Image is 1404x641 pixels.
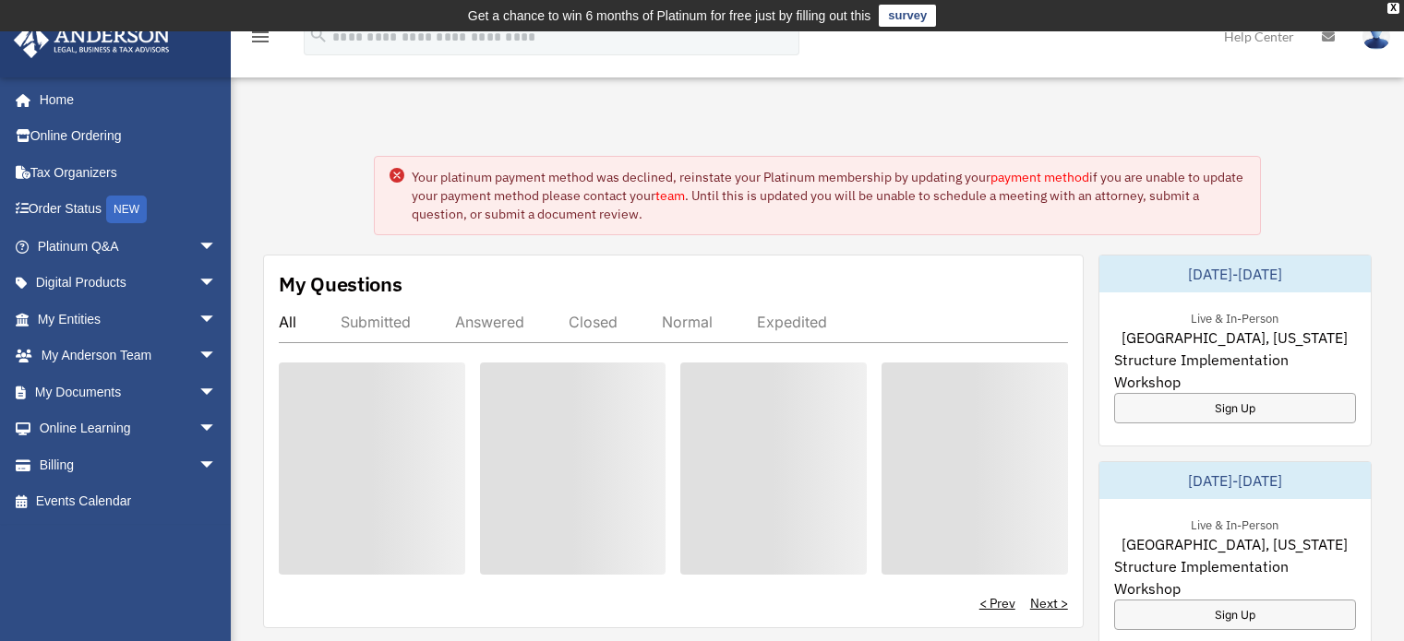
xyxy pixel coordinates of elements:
[1114,349,1356,393] span: Structure Implementation Workshop
[1114,393,1356,423] a: Sign Up
[198,446,235,484] span: arrow_drop_down
[198,265,235,303] span: arrow_drop_down
[13,483,245,520] a: Events Calendar
[1122,533,1348,555] span: [GEOGRAPHIC_DATA], [US_STATE]
[198,338,235,375] span: arrow_drop_down
[1176,307,1293,326] div: Live & In-Person
[13,374,245,410] a: My Documentsarrow_drop_down
[1176,514,1293,533] div: Live & In-Person
[468,5,871,27] div: Get a chance to win 6 months of Platinum for free just by filling out this
[13,81,235,118] a: Home
[249,26,271,48] i: menu
[1122,326,1348,349] span: [GEOGRAPHIC_DATA], [US_STATE]
[249,32,271,48] a: menu
[13,265,245,302] a: Digital Productsarrow_drop_down
[13,228,245,265] a: Platinum Q&Aarrow_drop_down
[569,313,618,331] div: Closed
[13,410,245,447] a: Online Learningarrow_drop_down
[1114,599,1356,630] a: Sign Up
[655,187,685,204] a: team
[757,313,827,331] div: Expedited
[1387,3,1399,14] div: close
[279,270,402,298] div: My Questions
[455,313,524,331] div: Answered
[1030,594,1068,612] a: Next >
[198,301,235,338] span: arrow_drop_down
[308,25,329,45] i: search
[13,154,245,191] a: Tax Organizers
[13,301,245,338] a: My Entitiesarrow_drop_down
[13,118,245,155] a: Online Ordering
[13,446,245,483] a: Billingarrow_drop_down
[662,313,713,331] div: Normal
[990,169,1089,185] a: payment method
[1099,462,1371,499] div: [DATE]-[DATE]
[1114,555,1356,599] span: Structure Implementation Workshop
[198,410,235,448] span: arrow_drop_down
[106,196,147,223] div: NEW
[279,313,296,331] div: All
[198,374,235,411] span: arrow_drop_down
[198,228,235,266] span: arrow_drop_down
[979,594,1015,612] a: < Prev
[341,313,411,331] div: Submitted
[1099,255,1371,292] div: [DATE]-[DATE]
[879,5,936,27] a: survey
[13,338,245,374] a: My Anderson Teamarrow_drop_down
[1362,23,1390,50] img: User Pic
[412,168,1245,223] div: Your platinum payment method was declined, reinstate your Platinum membership by updating your if...
[8,22,175,58] img: Anderson Advisors Platinum Portal
[13,191,245,229] a: Order StatusNEW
